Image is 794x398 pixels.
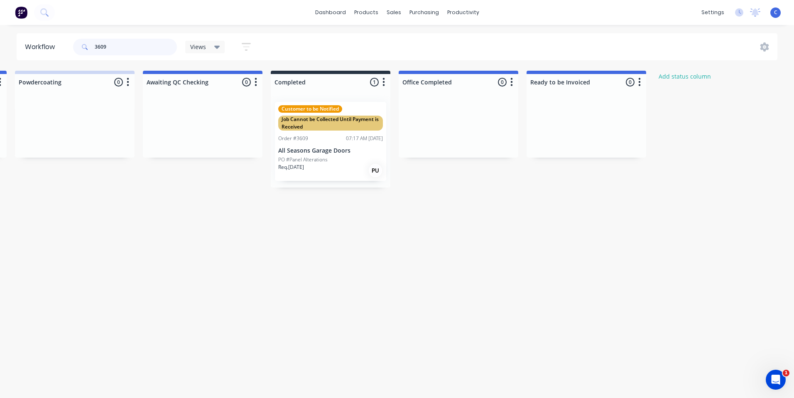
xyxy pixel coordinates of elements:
[275,102,386,181] div: Customer to be NotifiedJob Cannot be Collected Until Payment is ReceivedOrder #360907:17 AM [DATE...
[697,6,728,19] div: settings
[95,39,177,55] input: Search for orders...
[278,156,328,163] p: PO #Panel Alterations
[405,6,443,19] div: purchasing
[774,9,777,16] span: C
[654,71,716,82] button: Add status column
[278,135,308,142] div: Order #3609
[190,42,206,51] span: Views
[350,6,382,19] div: products
[443,6,483,19] div: productivity
[783,370,789,376] span: 1
[278,116,383,131] div: Job Cannot be Collected Until Payment is Received
[278,105,342,113] div: Customer to be Notified
[311,6,350,19] a: dashboard
[15,6,27,19] img: Factory
[369,164,382,177] div: PU
[346,135,383,142] div: 07:17 AM [DATE]
[278,147,383,154] p: All Seasons Garage Doors
[25,42,59,52] div: Workflow
[382,6,405,19] div: sales
[278,163,304,171] p: Req. [DATE]
[766,370,786,390] iframe: Intercom live chat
